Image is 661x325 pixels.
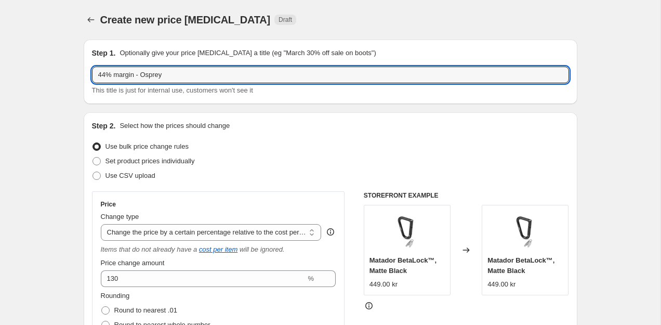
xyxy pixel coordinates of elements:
span: This title is just for internal use, customers won't see it [92,86,253,94]
span: Use CSV upload [105,172,155,179]
h6: STOREFRONT EXAMPLE [364,191,569,200]
span: Change type [101,213,139,220]
h2: Step 1. [92,48,116,58]
p: Select how the prices should change [120,121,230,131]
div: 449.00 kr [369,279,398,290]
h2: Step 2. [92,121,116,131]
h3: Price [101,200,116,209]
span: Create new price [MEDICAL_DATA] [100,14,271,25]
span: Use bulk price change rules [105,142,189,150]
span: Matador BetaLock™, Matte Black [487,256,554,275]
span: Rounding [101,292,130,300]
div: 449.00 kr [487,279,515,290]
input: 30% off holiday sale [92,67,569,83]
span: Price change amount [101,259,165,267]
span: Matador BetaLock™, Matte Black [369,256,437,275]
button: Price change jobs [84,12,98,27]
i: Items that do not already have a [101,245,197,253]
span: Round to nearest .01 [114,306,177,314]
img: MAT-BET-LOC-MB-01_80x.webp [505,211,546,252]
img: MAT-BET-LOC-MB-01_80x.webp [386,211,428,252]
span: % [308,275,314,282]
a: cost per item [199,245,237,253]
p: Optionally give your price [MEDICAL_DATA] a title (eg "March 30% off sale on boots") [120,48,376,58]
i: will be ignored. [240,245,285,253]
span: Set product prices individually [105,157,195,165]
input: 50 [101,270,306,287]
div: help [325,227,336,237]
span: Draft [279,16,292,24]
